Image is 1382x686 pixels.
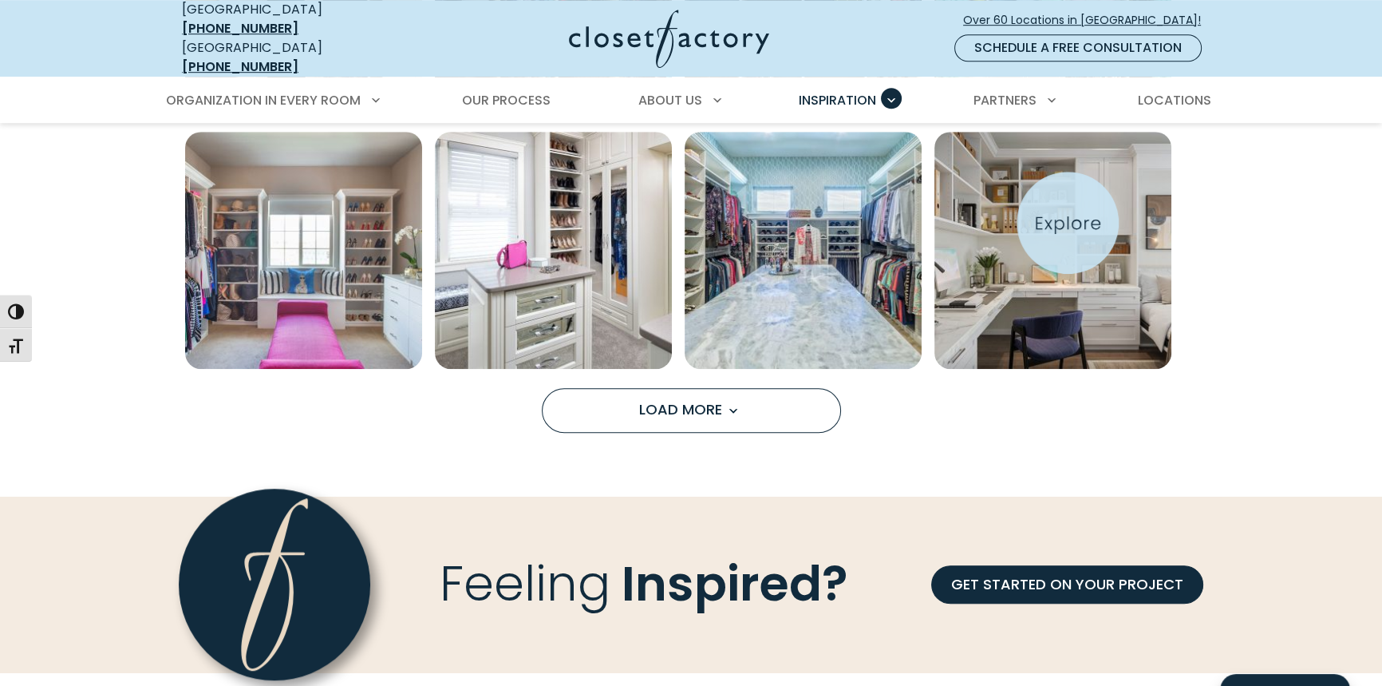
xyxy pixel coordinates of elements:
[440,549,610,617] span: Feeling
[182,19,298,38] a: [PHONE_NUMBER]
[1138,91,1211,109] span: Locations
[182,38,413,77] div: [GEOGRAPHIC_DATA]
[622,549,848,617] span: Inspired?
[435,132,672,369] img: Walk-in closet with open shoe shelving with elite chrome toe stops, glass inset door fronts, and ...
[185,132,422,369] a: Open inspiration gallery to preview enlarged image
[799,91,876,109] span: Inspiration
[166,91,361,109] span: Organization in Every Room
[962,6,1214,34] a: Over 60 Locations in [GEOGRAPHIC_DATA]!
[934,132,1171,369] img: Wall bed built into shaker cabinetry in office, includes crown molding and goose neck lighting.
[963,12,1214,29] span: Over 60 Locations in [GEOGRAPHIC_DATA]!
[462,91,551,109] span: Our Process
[569,10,769,68] img: Closet Factory Logo
[685,132,922,369] a: Open inspiration gallery to preview enlarged image
[435,132,672,369] a: Open inspiration gallery to preview enlarged image
[155,78,1227,123] nav: Primary Menu
[685,132,922,369] img: Large central island and dual handing rods in walk-in closet. Features glass open shelving and cr...
[185,132,422,369] img: Walk-in closet with dual hanging rods, crown molding, built-in drawers and window seat bench.
[931,565,1203,604] a: GET STARTED ON YOUR PROJECT
[542,388,841,433] button: Load more inspiration gallery images
[639,399,743,419] span: Load More
[638,91,702,109] span: About Us
[973,91,1036,109] span: Partners
[954,34,1202,61] a: Schedule a Free Consultation
[182,57,298,76] a: [PHONE_NUMBER]
[934,132,1171,369] a: Open inspiration gallery to preview enlarged image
